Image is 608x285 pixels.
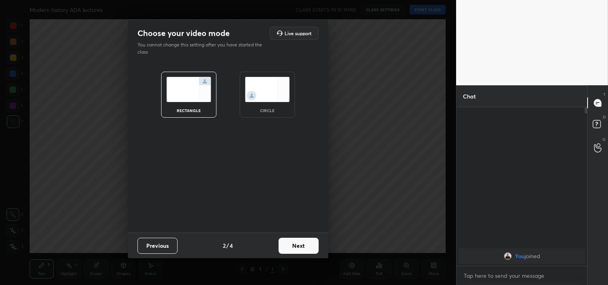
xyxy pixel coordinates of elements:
p: You cannot change this setting after you have started the class [137,41,267,56]
p: D [603,114,606,120]
h4: 4 [230,241,233,250]
h5: Live support [285,31,311,36]
span: You [515,253,524,259]
h4: / [226,241,229,250]
button: Previous [137,238,178,254]
button: Next [279,238,319,254]
h2: Choose your video mode [137,28,230,38]
img: 50a2b7cafd4e47798829f34b8bc3a81a.jpg [503,252,511,260]
img: normalScreenIcon.ae25ed63.svg [166,77,211,102]
div: circle [251,108,283,112]
p: G [602,136,606,142]
h4: 2 [223,241,226,250]
span: joined [524,253,540,259]
div: grid [457,247,587,266]
p: Chat [457,86,482,107]
div: rectangle [173,108,205,112]
img: circleScreenIcon.acc0effb.svg [245,77,290,102]
p: T [603,92,606,98]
